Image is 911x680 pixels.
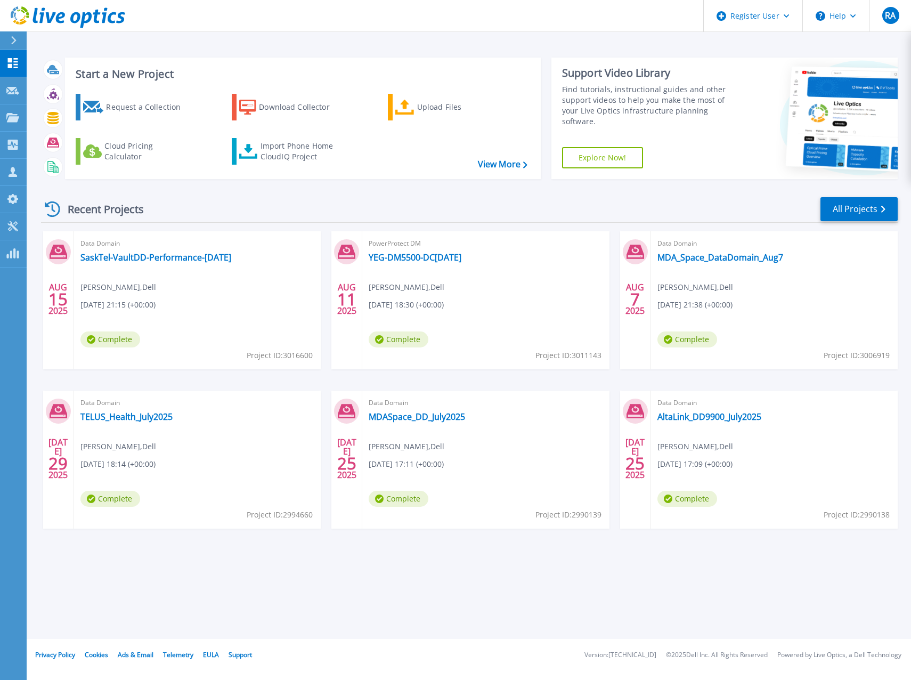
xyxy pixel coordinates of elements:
div: AUG 2025 [48,280,68,319]
a: Explore Now! [562,147,643,168]
li: © 2025 Dell Inc. All Rights Reserved [666,652,768,659]
div: Request a Collection [106,96,191,118]
span: 11 [337,295,356,304]
a: SaskTel-VaultDD-Performance-[DATE] [80,252,231,263]
span: [PERSON_NAME] , Dell [369,441,444,452]
span: 15 [48,295,68,304]
a: AltaLink_DD9900_July2025 [657,411,761,422]
span: Data Domain [80,238,314,249]
a: TELUS_Health_July2025 [80,411,173,422]
span: Project ID: 2990139 [535,509,601,521]
span: 29 [48,459,68,468]
div: [DATE] 2025 [337,439,357,478]
div: AUG 2025 [337,280,357,319]
span: Complete [657,331,717,347]
span: Complete [80,331,140,347]
a: Cookies [85,650,108,659]
a: YEG-DM5500-DC[DATE] [369,252,461,263]
a: Request a Collection [76,94,194,120]
a: EULA [203,650,219,659]
a: Telemetry [163,650,193,659]
a: Upload Files [388,94,507,120]
div: Support Video Library [562,66,737,80]
span: [DATE] 21:15 (+00:00) [80,299,156,311]
span: Data Domain [369,397,603,409]
span: Project ID: 3011143 [535,350,601,361]
span: 7 [630,295,640,304]
span: [DATE] 18:30 (+00:00) [369,299,444,311]
span: Complete [657,491,717,507]
div: Cloud Pricing Calculator [104,141,190,162]
span: [PERSON_NAME] , Dell [369,281,444,293]
a: Privacy Policy [35,650,75,659]
a: Support [229,650,252,659]
a: Ads & Email [118,650,153,659]
div: Find tutorials, instructional guides and other support videos to help you make the most of your L... [562,84,737,127]
li: Version: [TECHNICAL_ID] [584,652,656,659]
span: Complete [80,491,140,507]
span: Project ID: 2990138 [824,509,890,521]
span: 25 [337,459,356,468]
span: Complete [369,491,428,507]
span: Complete [369,331,428,347]
span: Data Domain [80,397,314,409]
span: 25 [625,459,645,468]
span: [DATE] 18:14 (+00:00) [80,458,156,470]
span: Data Domain [657,238,891,249]
a: Cloud Pricing Calculator [76,138,194,165]
li: Powered by Live Optics, a Dell Technology [777,652,901,659]
span: PowerProtect DM [369,238,603,249]
div: AUG 2025 [625,280,645,319]
span: [PERSON_NAME] , Dell [657,441,733,452]
div: [DATE] 2025 [625,439,645,478]
a: All Projects [820,197,898,221]
span: Project ID: 3016600 [247,350,313,361]
span: [PERSON_NAME] , Dell [80,281,156,293]
a: View More [478,159,527,169]
a: MDA_Space_DataDomain_Aug7 [657,252,783,263]
span: RA [885,11,896,20]
h3: Start a New Project [76,68,527,80]
span: Project ID: 2994660 [247,509,313,521]
span: [DATE] 17:11 (+00:00) [369,458,444,470]
div: Import Phone Home CloudIQ Project [261,141,344,162]
span: [DATE] 21:38 (+00:00) [657,299,733,311]
span: Project ID: 3006919 [824,350,890,361]
span: [PERSON_NAME] , Dell [657,281,733,293]
span: Data Domain [657,397,891,409]
a: MDASpace_DD_July2025 [369,411,465,422]
div: Upload Files [417,96,502,118]
span: [DATE] 17:09 (+00:00) [657,458,733,470]
div: Recent Projects [41,196,158,222]
span: [PERSON_NAME] , Dell [80,441,156,452]
div: Download Collector [259,96,344,118]
div: [DATE] 2025 [48,439,68,478]
a: Download Collector [232,94,351,120]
